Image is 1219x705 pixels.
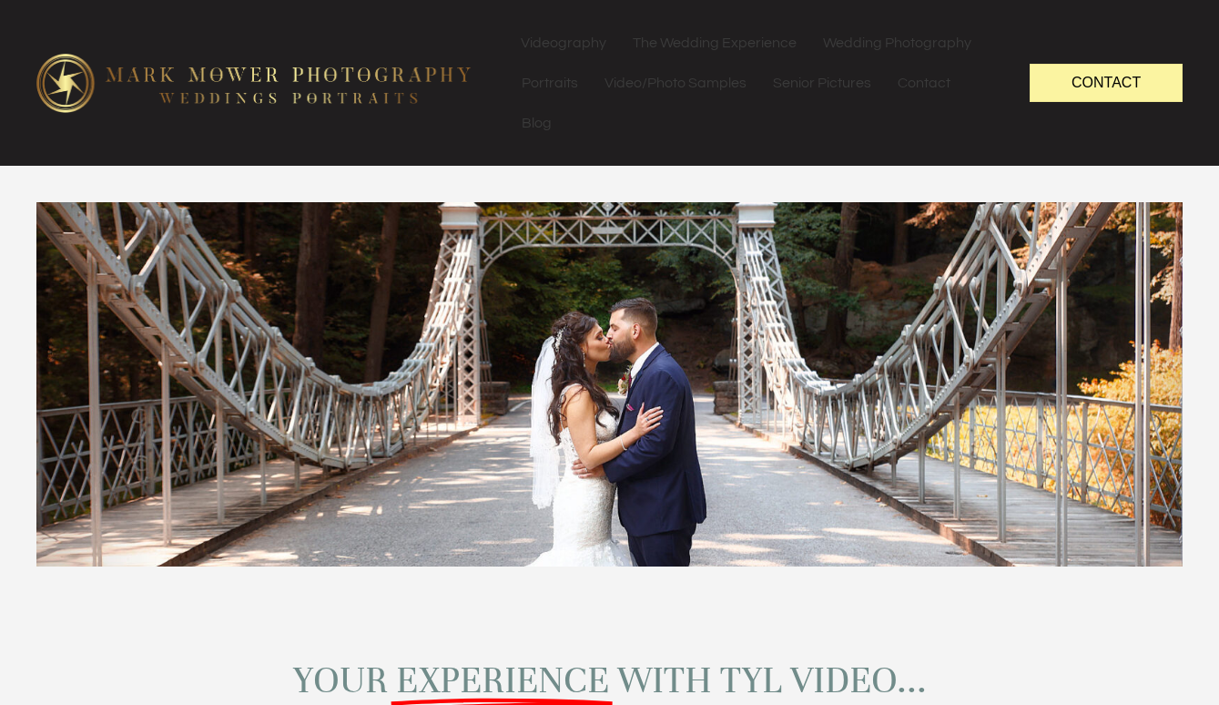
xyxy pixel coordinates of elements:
[508,23,619,63] a: Videography
[620,23,809,63] a: The Wedding Experience
[592,63,759,103] a: Video/Photo Samples
[1072,75,1141,90] span: Contact
[885,63,963,103] a: Contact
[509,103,564,143] a: Blog
[396,658,609,705] span: experience
[810,23,984,63] a: Wedding Photography
[617,658,927,703] span: with TYL Video...
[1030,64,1183,101] a: Contact
[508,23,993,143] nav: Menu
[509,63,591,103] a: Portraits
[36,54,472,112] img: logo-edit1
[760,63,884,103] a: Senior Pictures
[293,658,388,703] span: Your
